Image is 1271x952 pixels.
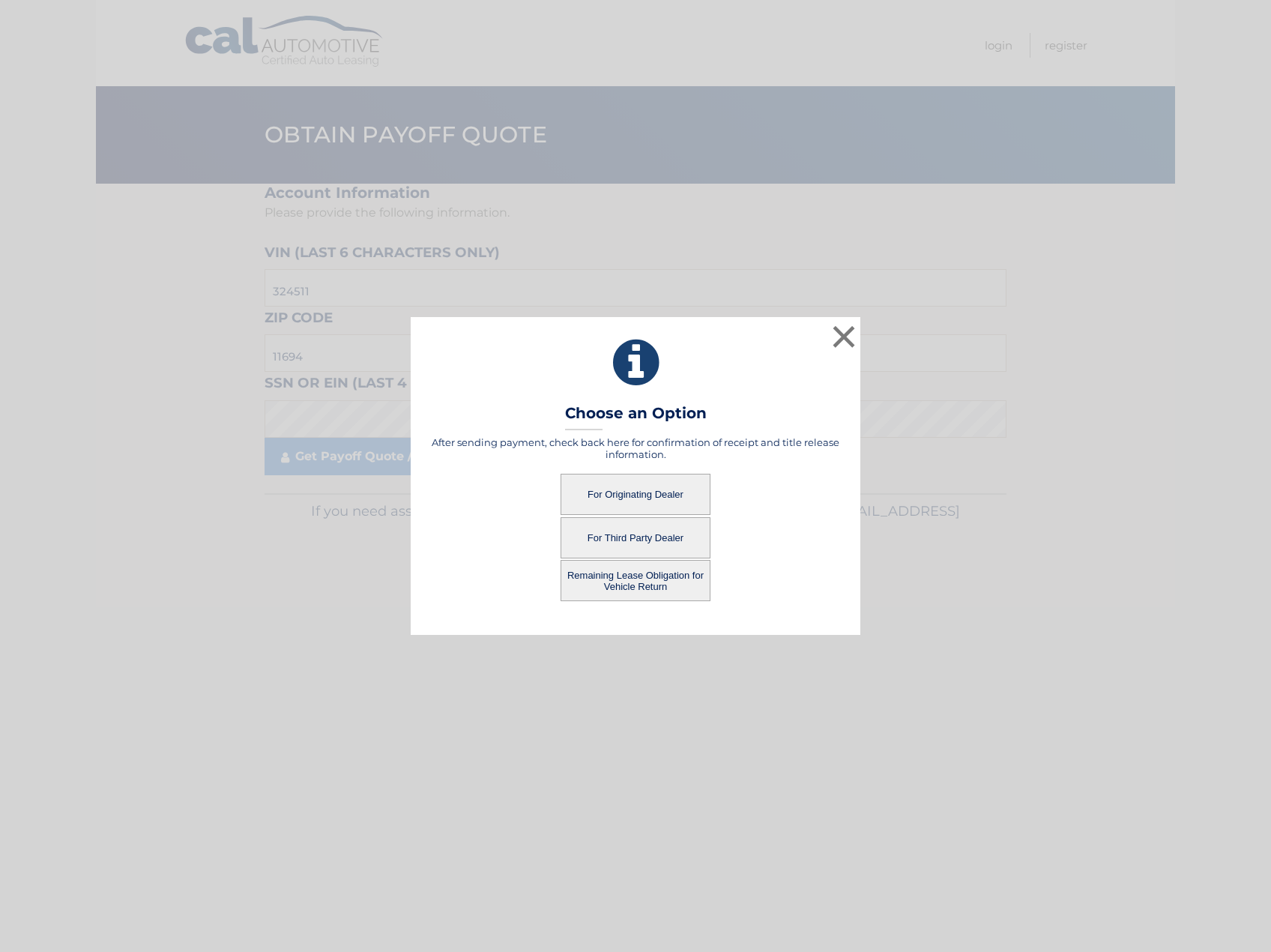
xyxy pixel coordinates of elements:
[565,404,707,430] h3: Choose an Option
[561,560,710,601] button: Remaining Lease Obligation for Vehicle Return
[429,436,842,460] h5: After sending payment, check back here for confirmation of receipt and title release information.
[561,474,710,515] button: For Originating Dealer
[829,322,859,352] button: ×
[561,517,710,558] button: For Third Party Dealer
